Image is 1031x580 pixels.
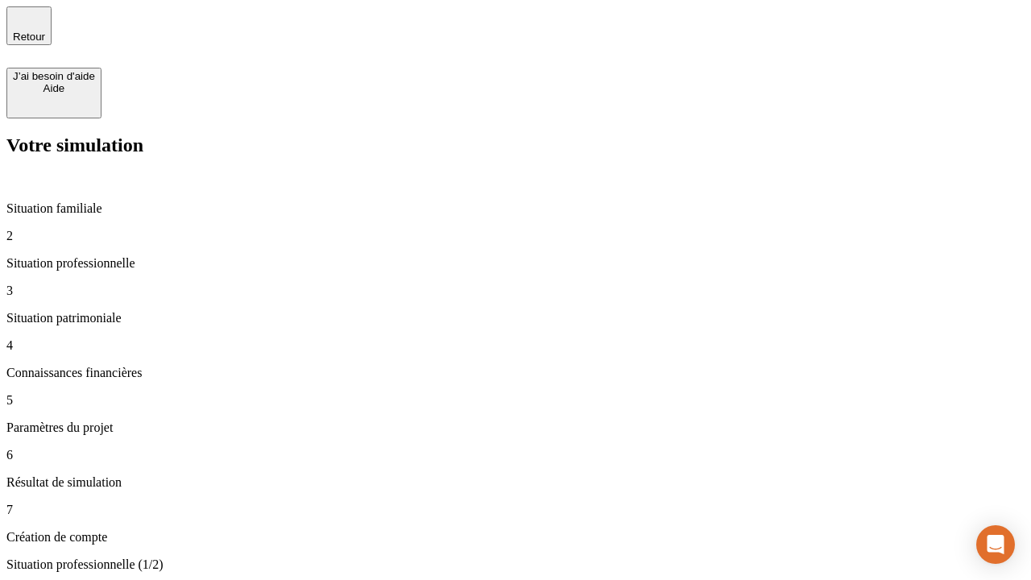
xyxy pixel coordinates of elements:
p: 6 [6,448,1025,462]
button: J’ai besoin d'aideAide [6,68,101,118]
button: Retour [6,6,52,45]
p: Résultat de simulation [6,475,1025,490]
p: 4 [6,338,1025,353]
div: Aide [13,82,95,94]
h2: Votre simulation [6,135,1025,156]
p: Paramètres du projet [6,420,1025,435]
span: Retour [13,31,45,43]
p: 2 [6,229,1025,243]
p: Situation professionnelle [6,256,1025,271]
p: Situation familiale [6,201,1025,216]
p: 3 [6,284,1025,298]
div: J’ai besoin d'aide [13,70,95,82]
p: Connaissances financières [6,366,1025,380]
p: Situation patrimoniale [6,311,1025,325]
p: 5 [6,393,1025,408]
p: Situation professionnelle (1/2) [6,557,1025,572]
div: Open Intercom Messenger [976,525,1015,564]
p: 7 [6,503,1025,517]
p: Création de compte [6,530,1025,545]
